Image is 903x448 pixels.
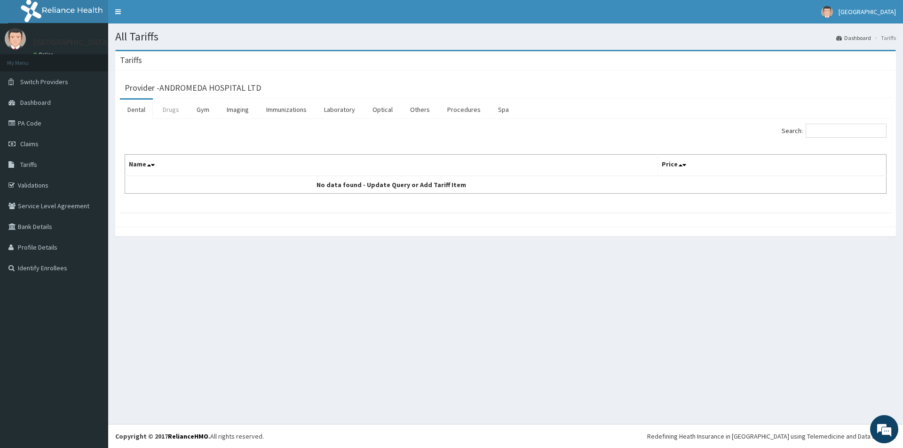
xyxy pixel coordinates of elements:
[839,8,896,16] span: [GEOGRAPHIC_DATA]
[120,56,142,64] h3: Tariffs
[440,100,488,119] a: Procedures
[33,38,111,47] p: [GEOGRAPHIC_DATA]
[108,424,903,448] footer: All rights reserved.
[115,31,896,43] h1: All Tariffs
[782,124,887,138] label: Search:
[259,100,314,119] a: Immunizations
[125,84,261,92] h3: Provider - ANDROMEDA HOSPITAL LTD
[219,100,256,119] a: Imaging
[20,160,37,169] span: Tariffs
[20,140,39,148] span: Claims
[168,432,208,440] a: RelianceHMO
[836,34,871,42] a: Dashboard
[189,100,217,119] a: Gym
[317,100,363,119] a: Laboratory
[155,100,187,119] a: Drugs
[20,78,68,86] span: Switch Providers
[115,432,210,440] strong: Copyright © 2017 .
[120,100,153,119] a: Dental
[365,100,400,119] a: Optical
[125,155,658,176] th: Name
[5,28,26,49] img: User Image
[20,98,51,107] span: Dashboard
[33,51,55,58] a: Online
[403,100,437,119] a: Others
[647,432,896,441] div: Redefining Heath Insurance in [GEOGRAPHIC_DATA] using Telemedicine and Data Science!
[806,124,887,138] input: Search:
[821,6,833,18] img: User Image
[872,34,896,42] li: Tariffs
[491,100,516,119] a: Spa
[658,155,887,176] th: Price
[125,176,658,194] td: No data found - Update Query or Add Tariff Item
